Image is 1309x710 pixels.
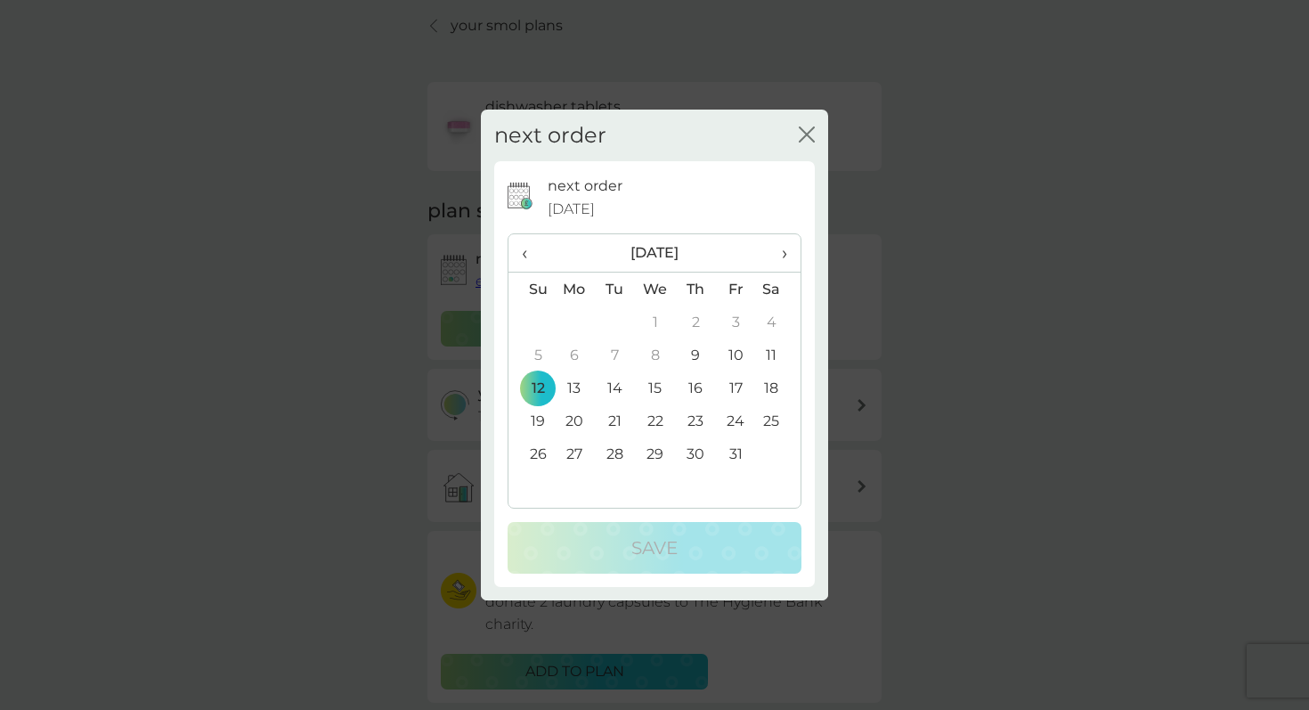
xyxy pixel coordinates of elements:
[676,437,716,470] td: 30
[508,273,554,306] th: Su
[635,437,676,470] td: 29
[676,404,716,437] td: 23
[716,404,756,437] td: 24
[548,198,595,221] span: [DATE]
[508,339,554,371] td: 5
[676,306,716,339] td: 2
[716,306,756,339] td: 3
[554,437,595,470] td: 27
[595,437,635,470] td: 28
[554,404,595,437] td: 20
[769,234,787,272] span: ›
[508,522,801,574] button: Save
[676,273,716,306] th: Th
[799,126,815,145] button: close
[554,273,595,306] th: Mo
[756,273,801,306] th: Sa
[716,273,756,306] th: Fr
[595,404,635,437] td: 21
[548,175,622,198] p: next order
[676,371,716,404] td: 16
[508,371,554,404] td: 12
[635,404,676,437] td: 22
[522,234,541,272] span: ‹
[716,371,756,404] td: 17
[554,234,756,273] th: [DATE]
[508,404,554,437] td: 19
[635,339,676,371] td: 8
[716,339,756,371] td: 10
[756,404,801,437] td: 25
[595,339,635,371] td: 7
[494,123,606,149] h2: next order
[676,339,716,371] td: 9
[554,371,595,404] td: 13
[508,437,554,470] td: 26
[554,339,595,371] td: 6
[635,306,676,339] td: 1
[595,371,635,404] td: 14
[756,339,801,371] td: 11
[631,534,678,562] p: Save
[756,306,801,339] td: 4
[635,371,676,404] td: 15
[635,273,676,306] th: We
[756,371,801,404] td: 18
[716,437,756,470] td: 31
[595,273,635,306] th: Tu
